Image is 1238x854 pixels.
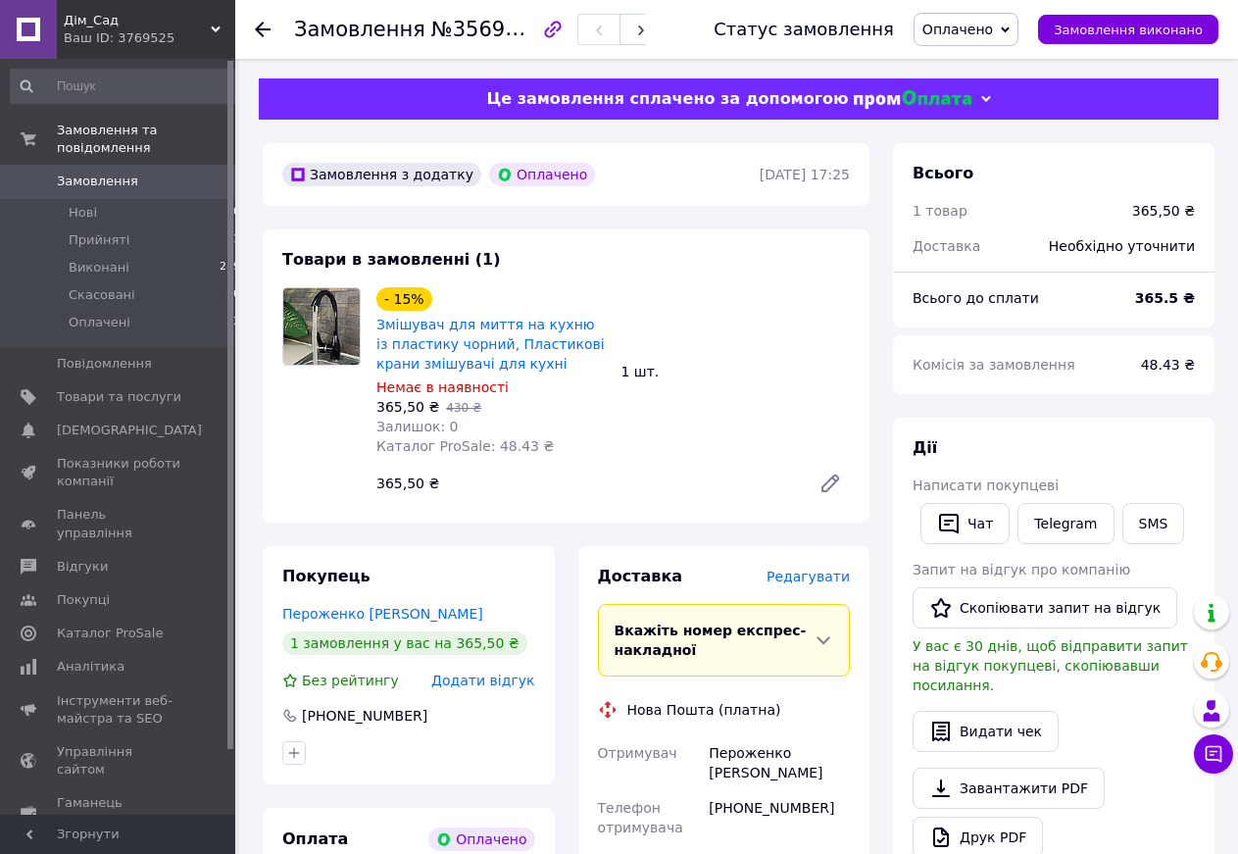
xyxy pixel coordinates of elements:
span: Показники роботи компанії [57,455,181,490]
span: 48.43 ₴ [1141,357,1195,373]
span: Залишок: 0 [376,419,459,434]
div: Повернутися назад [255,20,271,39]
a: Змішувач для миття на кухню із пластику чорний, Пластикові крани змішувачі для кухні [376,317,605,372]
span: Оплата [282,829,348,848]
span: Скасовані [69,286,135,304]
b: 365.5 ₴ [1135,290,1195,306]
div: 1 шт. [614,358,859,385]
span: Запит на відгук про компанію [913,562,1130,578]
span: Написати покупцеві [913,477,1059,493]
time: [DATE] 17:25 [760,167,850,182]
a: Telegram [1017,503,1114,544]
span: Всього [913,164,973,182]
button: SMS [1122,503,1185,544]
span: Оплачені [69,314,130,331]
span: Каталог ProSale: 48.43 ₴ [376,438,554,454]
span: Вкажіть номер експрес-накладної [615,623,807,658]
a: Пероженко [PERSON_NAME] [282,606,483,622]
span: 0 [233,204,240,222]
span: Панель управління [57,506,181,541]
span: Без рейтингу [302,673,399,688]
div: 365,50 ₴ [1132,201,1195,221]
span: Додати відгук [431,673,534,688]
span: 1 товар [913,203,967,219]
span: Телефон отримувача [598,800,683,835]
div: [PHONE_NUMBER] [300,706,429,726]
input: Пошук [10,69,242,104]
span: №356917170 [431,17,570,41]
img: evopay logo [854,90,971,109]
span: Покупці [57,591,110,609]
div: Оплачено [428,828,534,851]
div: - 15% [376,287,432,311]
span: Замовлення виконано [1054,23,1203,37]
span: Аналітика [57,658,124,676]
span: 3 [233,314,240,331]
button: Чат [920,503,1010,544]
div: 1 замовлення у вас на 365,50 ₴ [282,631,527,655]
span: 1 [233,231,240,249]
span: Замовлення [294,18,425,41]
div: Нова Пошта (платна) [622,700,786,720]
span: 239 [220,259,240,276]
span: Отримувач [598,745,677,761]
span: Всього до сплати [913,290,1039,306]
span: Товари та послуги [57,388,181,406]
button: Замовлення виконано [1038,15,1218,44]
span: Покупець [282,567,371,585]
div: Пероженко [PERSON_NAME] [705,735,854,790]
span: Відгуки [57,558,108,576]
span: Доставка [913,238,980,254]
span: Гаманець компанії [57,794,181,829]
button: Чат з покупцем [1194,734,1233,774]
img: Змішувач для миття на кухню із пластику чорний, Пластикові крани змішувачі для кухні [283,288,360,365]
span: Виконані [69,259,129,276]
span: Доставка [598,567,683,585]
span: Замовлення та повідомлення [57,122,235,157]
span: 430 ₴ [446,401,481,415]
div: [PHONE_NUMBER] [705,790,854,845]
span: Каталог ProSale [57,625,163,642]
span: Дім_Сад [64,12,211,29]
span: [DEMOGRAPHIC_DATA] [57,422,202,439]
span: Товари в замовленні (1) [282,250,501,269]
div: Ваш ID: 3769525 [64,29,235,47]
span: Нові [69,204,97,222]
span: Повідомлення [57,355,152,373]
button: Скопіювати запит на відгук [913,587,1177,628]
span: 365,50 ₴ [376,399,439,415]
span: Комісія за замовлення [913,357,1075,373]
a: Завантажити PDF [913,768,1105,809]
span: Управління сайтом [57,743,181,779]
span: Інструменти веб-майстра та SEO [57,692,181,728]
span: Дії [913,438,937,457]
div: Статус замовлення [714,20,894,39]
button: Видати чек [913,711,1059,752]
span: Немає в наявності [376,379,509,395]
a: Редагувати [811,464,850,503]
div: Оплачено [489,163,595,186]
span: Оплачено [922,22,993,37]
span: Редагувати [767,569,850,584]
div: 365,50 ₴ [369,470,803,497]
span: Це замовлення сплачено за допомогою [486,89,848,108]
span: Замовлення [57,173,138,190]
span: 20 [226,286,240,304]
div: Необхідно уточнити [1037,225,1207,268]
div: Замовлення з додатку [282,163,481,186]
span: Прийняті [69,231,129,249]
span: У вас є 30 днів, щоб відправити запит на відгук покупцеві, скопіювавши посилання. [913,638,1188,693]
